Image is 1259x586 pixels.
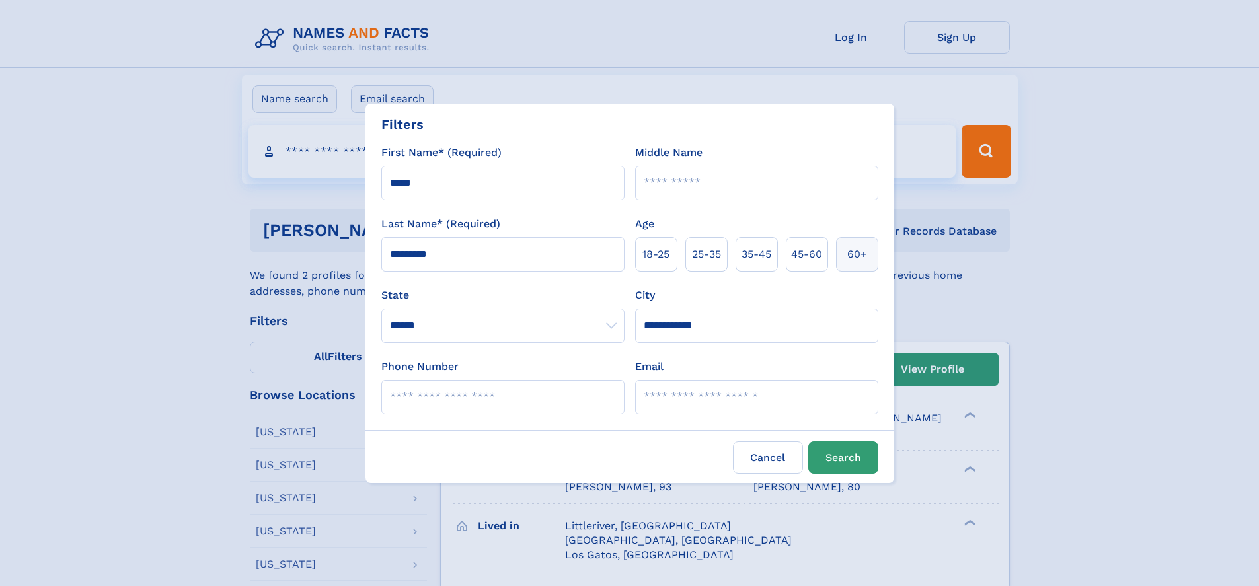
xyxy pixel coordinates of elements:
span: 35‑45 [742,246,771,262]
label: State [381,287,625,303]
label: Phone Number [381,359,459,375]
label: Email [635,359,664,375]
label: Age [635,216,654,232]
label: Cancel [733,441,803,474]
span: 18‑25 [642,246,669,262]
button: Search [808,441,878,474]
label: City [635,287,655,303]
label: First Name* (Required) [381,145,502,161]
span: 60+ [847,246,867,262]
span: 25‑35 [692,246,721,262]
span: 45‑60 [791,246,822,262]
label: Last Name* (Required) [381,216,500,232]
label: Middle Name [635,145,703,161]
div: Filters [381,114,424,134]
